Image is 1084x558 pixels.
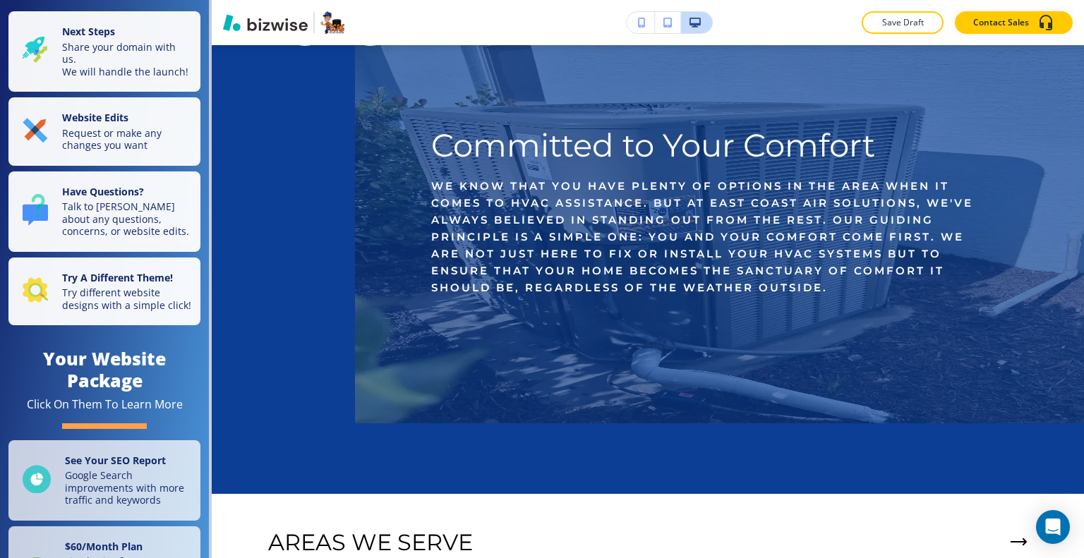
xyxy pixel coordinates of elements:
[65,454,166,467] strong: See Your SEO Report
[62,200,192,238] p: Talk to [PERSON_NAME] about any questions, concerns, or website edits.
[62,25,115,38] strong: Next Steps
[62,41,192,78] p: Share your domain with us. We will handle the launch!
[862,11,944,34] button: Save Draft
[8,97,200,166] button: Website EditsRequest or make any changes you want
[62,111,128,124] strong: Website Edits
[62,185,144,198] strong: Have Questions?
[8,11,200,92] button: Next StepsShare your domain with us.We will handle the launch!
[268,529,473,556] p: AREAS WE SERVE
[8,171,200,252] button: Have Questions?Talk to [PERSON_NAME] about any questions, concerns, or website edits.
[62,127,192,152] p: Request or make any changes you want
[223,14,308,31] img: Bizwise Logo
[27,397,183,412] div: Click On Them To Learn More
[973,16,1029,29] p: Contact Sales
[62,286,192,311] p: Try different website designs with a simple click!
[8,440,200,521] a: See Your SEO ReportGoogle Search improvements with more traffic and keywords
[8,348,200,392] h4: Your Website Package
[431,126,977,164] p: Committed to Your Comfort
[65,540,143,553] strong: $ 60 /Month Plan
[880,16,925,29] p: Save Draft
[8,257,200,326] button: Try A Different Theme!Try different website designs with a simple click!
[955,11,1073,34] button: Contact Sales
[431,178,977,296] p: We know that you have plenty of options in the area when it comes to HVAC assistance. But at East...
[320,11,344,34] img: Your Logo
[1036,510,1070,544] div: Open Intercom Messenger
[62,271,173,284] strong: Try A Different Theme!
[65,469,192,507] p: Google Search improvements with more traffic and keywords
